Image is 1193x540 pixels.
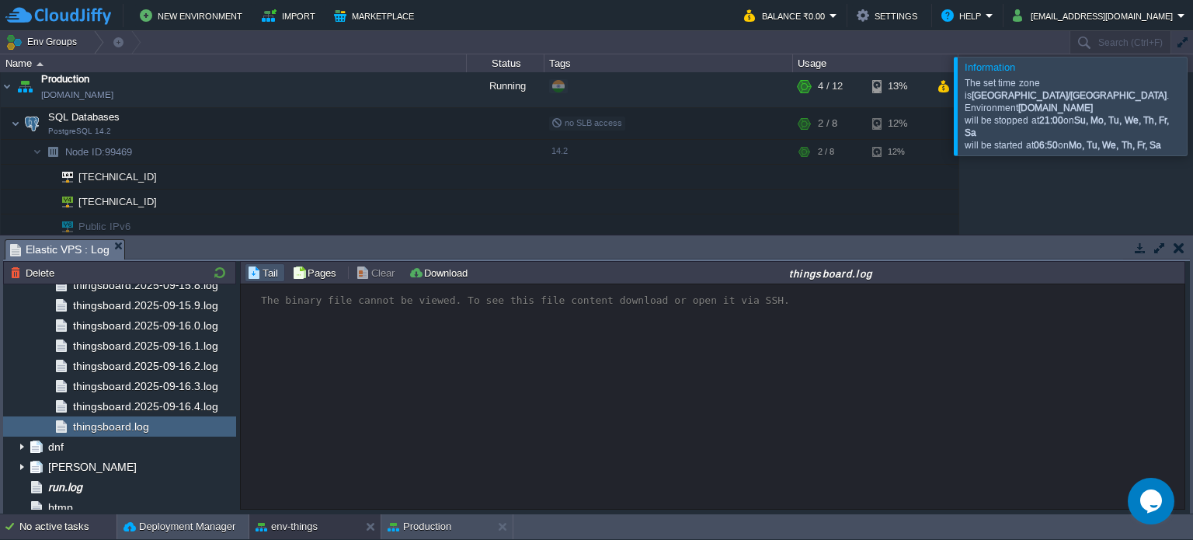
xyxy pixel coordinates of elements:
[1018,103,1093,113] strong: [DOMAIN_NAME]
[45,440,66,454] a: dnf
[77,214,133,239] span: Public IPv6
[47,110,122,124] span: SQL Databases
[1013,6,1177,25] button: [EMAIL_ADDRESS][DOMAIN_NAME]
[1069,140,1162,151] strong: Mo, Tu, We, Th, Fr, Sa
[334,6,419,25] button: Marketplace
[70,379,221,393] a: thingsboard.2025-09-16.3.log
[1,65,13,107] img: AMDAwAAAACH5BAEAAAAALAAAAAABAAEAAAICRAEAOw==
[37,62,43,66] img: AMDAwAAAACH5BAEAAAAALAAAAAABAAEAAAICRAEAOw==
[467,65,544,107] div: Running
[5,31,82,53] button: Env Groups
[70,278,221,292] a: thingsboard.2025-09-15.8.log
[45,460,139,474] a: [PERSON_NAME]
[42,165,51,189] img: AMDAwAAAACH5BAEAAAAALAAAAAABAAEAAAICRAEAOw==
[77,221,133,232] a: Public IPv6
[51,165,73,189] img: AMDAwAAAACH5BAEAAAAALAAAAAABAAEAAAICRAEAOw==
[256,519,318,535] button: env-things
[10,240,110,260] span: Elastic VPS : Log
[818,140,834,164] div: 2 / 8
[1128,478,1177,524] iframe: chat widget
[262,6,320,25] button: Import
[70,359,221,373] a: thingsboard.2025-09-16.2.log
[409,266,472,280] button: Download
[45,500,75,514] a: btmp
[551,146,568,155] span: 14.2
[356,266,399,280] button: Clear
[42,140,64,164] img: AMDAwAAAACH5BAEAAAAALAAAAAABAAEAAAICRAEAOw==
[51,190,73,214] img: AMDAwAAAACH5BAEAAAAALAAAAAABAAEAAAICRAEAOw==
[10,266,59,280] button: Delete
[872,65,923,107] div: 13%
[965,77,1179,152] div: The set time zone is . Environment will be stopped at on will be started at on
[818,108,837,139] div: 2 / 8
[468,54,544,72] div: Status
[70,339,221,353] a: thingsboard.2025-09-16.1.log
[972,90,1167,101] strong: [GEOGRAPHIC_DATA]/[GEOGRAPHIC_DATA]
[123,519,235,535] button: Deployment Manager
[872,108,923,139] div: 12%
[388,519,451,535] button: Production
[77,165,159,189] span: [TECHNICAL_ID]
[48,127,111,136] span: PostgreSQL 14.2
[64,145,134,159] a: Node ID:99469
[11,108,20,139] img: AMDAwAAAACH5BAEAAAAALAAAAAABAAEAAAICRAEAOw==
[45,480,85,494] a: run.log
[64,145,134,159] span: 99469
[33,140,42,164] img: AMDAwAAAACH5BAEAAAAALAAAAAABAAEAAAICRAEAOw==
[551,118,622,127] span: no SLB access
[857,6,922,25] button: Settings
[140,6,247,25] button: New Environment
[14,65,36,107] img: AMDAwAAAACH5BAEAAAAALAAAAAABAAEAAAICRAEAOw==
[19,514,117,539] div: No active tasks
[261,287,1180,306] div: The binary file cannot be viewed. To see this file content download or open it via SSH.
[77,196,159,207] a: [TECHNICAL_ID]
[744,6,830,25] button: Balance ₹0.00
[247,266,283,280] button: Tail
[70,420,151,434] a: thingsboard.log
[21,108,43,139] img: AMDAwAAAACH5BAEAAAAALAAAAAABAAEAAAICRAEAOw==
[77,190,159,214] span: [TECHNICAL_ID]
[1039,115,1063,126] strong: 21:00
[872,140,923,164] div: 12%
[42,214,51,239] img: AMDAwAAAACH5BAEAAAAALAAAAAABAAEAAAICRAEAOw==
[70,399,221,413] a: thingsboard.2025-09-16.4.log
[941,6,986,25] button: Help
[41,87,113,103] a: [DOMAIN_NAME]
[47,111,122,123] a: SQL DatabasesPostgreSQL 14.2
[794,54,958,72] div: Usage
[70,319,221,333] a: thingsboard.2025-09-16.0.log
[51,214,73,239] img: AMDAwAAAACH5BAEAAAAALAAAAAABAAEAAAICRAEAOw==
[65,146,105,158] span: Node ID:
[545,54,792,72] div: Tags
[41,71,89,87] a: Production
[1034,140,1058,151] strong: 06:50
[2,54,466,72] div: Name
[77,171,159,183] a: [TECHNICAL_ID]
[42,190,51,214] img: AMDAwAAAACH5BAEAAAAALAAAAAABAAEAAAICRAEAOw==
[965,61,1015,73] span: Information
[478,267,1183,280] div: thingsboard.log
[818,65,843,107] div: 4 / 12
[5,6,111,26] img: CloudJiffy
[292,266,341,280] button: Pages
[70,298,221,312] a: thingsboard.2025-09-15.9.log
